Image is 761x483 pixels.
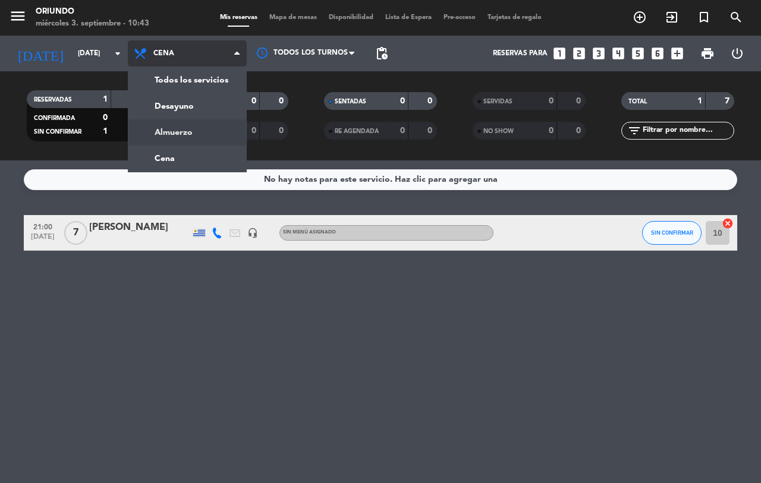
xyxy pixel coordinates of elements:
[34,129,81,135] span: SIN CONFIRMAR
[251,127,256,135] strong: 0
[729,10,743,24] i: search
[641,124,734,137] input: Filtrar por nombre...
[493,49,548,58] span: Reservas para
[103,95,108,103] strong: 1
[611,46,626,61] i: looks_4
[214,14,263,21] span: Mis reservas
[34,97,72,103] span: RESERVADAS
[28,233,58,247] span: [DATE]
[335,128,379,134] span: RE AGENDADA
[128,119,246,146] a: Almuerzo
[483,128,514,134] span: NO SHOW
[375,46,389,61] span: pending_actions
[28,219,58,233] span: 21:00
[335,99,366,105] span: SENTADAS
[722,217,734,229] i: cancel
[379,14,438,21] span: Lista de Espera
[153,49,174,58] span: Cena
[111,46,125,61] i: arrow_drop_down
[576,97,583,105] strong: 0
[722,36,752,71] div: LOG OUT
[103,113,108,122] strong: 0
[549,127,554,135] strong: 0
[438,14,482,21] span: Pre-acceso
[264,173,498,187] div: No hay notas para este servicio. Haz clic para agregar una
[669,46,685,61] i: add_box
[700,46,715,61] span: print
[650,46,665,61] i: looks_6
[128,93,246,119] a: Desayuno
[642,221,702,245] button: SIN CONFIRMAR
[591,46,606,61] i: looks_3
[103,127,108,135] strong: 1
[651,229,693,236] span: SIN CONFIRMAR
[630,46,646,61] i: looks_5
[427,127,435,135] strong: 0
[400,97,405,105] strong: 0
[549,97,554,105] strong: 0
[665,10,679,24] i: exit_to_app
[128,146,246,172] a: Cena
[697,10,711,24] i: turned_in_not
[552,46,567,61] i: looks_one
[628,99,647,105] span: TOTAL
[427,97,435,105] strong: 0
[725,97,732,105] strong: 7
[633,10,647,24] i: add_circle_outline
[9,7,27,29] button: menu
[283,230,336,235] span: Sin menú asignado
[730,46,744,61] i: power_settings_new
[34,115,75,121] span: CONFIRMADA
[279,97,286,105] strong: 0
[483,99,512,105] span: SERVIDAS
[400,127,405,135] strong: 0
[279,127,286,135] strong: 0
[576,127,583,135] strong: 0
[323,14,379,21] span: Disponibilidad
[9,7,27,25] i: menu
[247,228,258,238] i: headset_mic
[627,124,641,138] i: filter_list
[64,221,87,245] span: 7
[89,220,190,235] div: [PERSON_NAME]
[9,40,72,67] i: [DATE]
[128,67,246,93] a: Todos los servicios
[36,18,149,30] div: miércoles 3. septiembre - 10:43
[263,14,323,21] span: Mapa de mesas
[697,97,702,105] strong: 1
[482,14,548,21] span: Tarjetas de regalo
[571,46,587,61] i: looks_two
[36,6,149,18] div: Oriundo
[251,97,256,105] strong: 0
